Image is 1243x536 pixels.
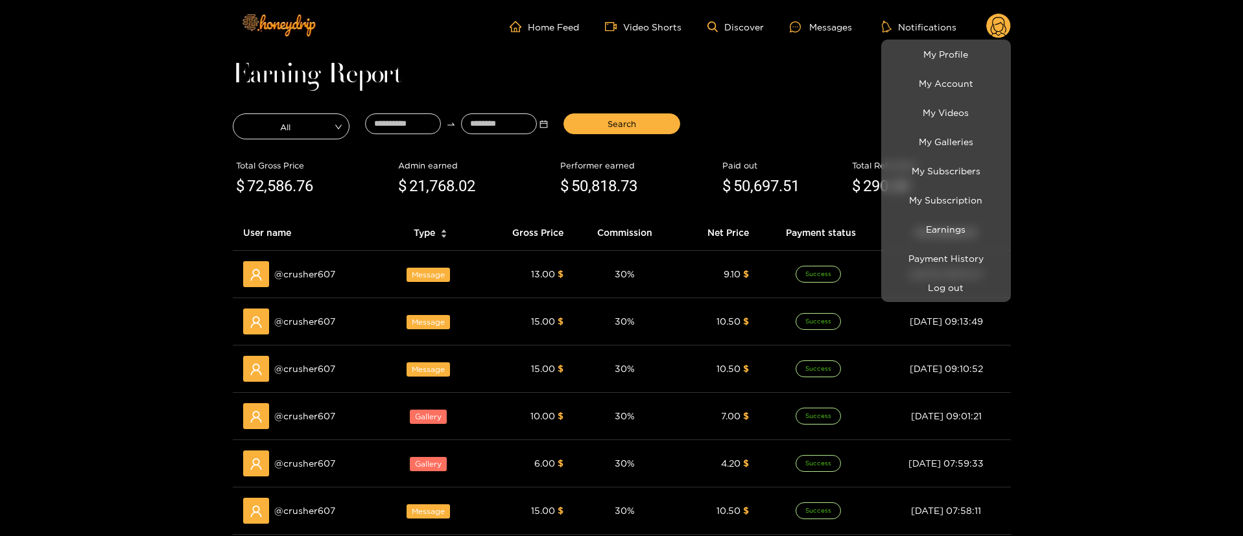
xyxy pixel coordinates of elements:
[884,189,1008,211] a: My Subscription
[884,101,1008,124] a: My Videos
[884,72,1008,95] a: My Account
[884,43,1008,65] a: My Profile
[884,218,1008,240] a: Earnings
[884,247,1008,270] a: Payment History
[884,130,1008,153] a: My Galleries
[884,159,1008,182] a: My Subscribers
[884,276,1008,299] button: Log out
